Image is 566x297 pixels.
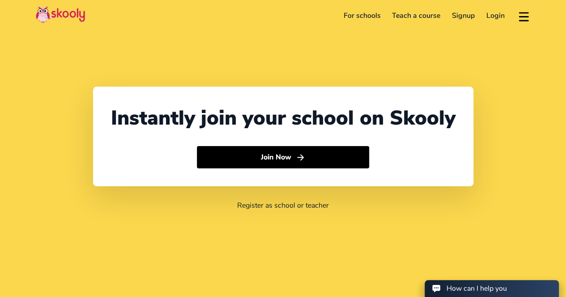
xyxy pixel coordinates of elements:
[296,153,305,162] ion-icon: arrow forward outline
[36,6,85,23] img: Skooly
[386,8,446,23] a: Teach a course
[197,146,369,168] button: Join Nowarrow forward outline
[237,201,329,210] a: Register as school or teacher
[481,8,511,23] a: Login
[111,105,455,132] div: Instantly join your school on Skooly
[517,8,530,23] button: menu outline
[446,8,481,23] a: Signup
[338,8,387,23] a: For schools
